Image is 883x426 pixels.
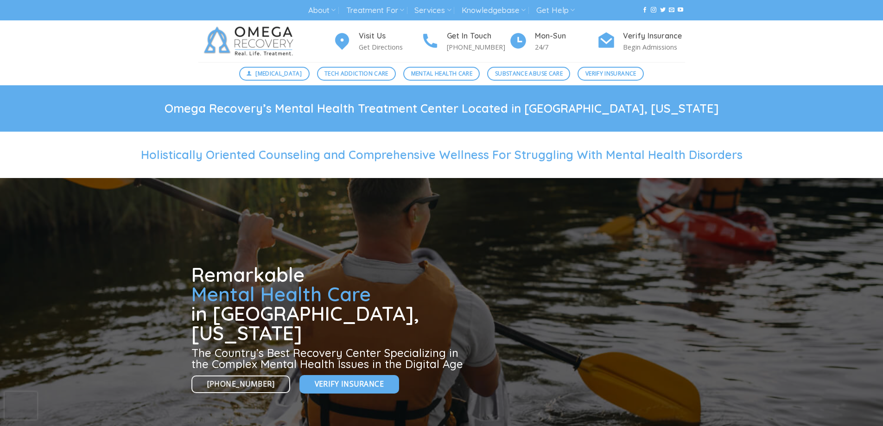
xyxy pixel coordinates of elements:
[447,42,509,52] p: [PHONE_NUMBER]
[315,378,384,390] span: Verify Insurance
[447,30,509,42] h4: Get In Touch
[141,147,743,162] span: Holistically Oriented Counseling and Comprehensive Wellness For Struggling With Mental Health Dis...
[207,378,275,390] span: [PHONE_NUMBER]
[359,30,421,42] h4: Visit Us
[5,392,37,420] iframe: reCAPTCHA
[642,7,648,13] a: Follow on Facebook
[346,2,404,19] a: Treatment For
[191,265,467,343] h1: Remarkable in [GEOGRAPHIC_DATA], [US_STATE]
[623,42,685,52] p: Begin Admissions
[578,67,644,81] a: Verify Insurance
[597,30,685,53] a: Verify Insurance Begin Admissions
[308,2,336,19] a: About
[623,30,685,42] h4: Verify Insurance
[333,30,421,53] a: Visit Us Get Directions
[421,30,509,53] a: Get In Touch [PHONE_NUMBER]
[414,2,451,19] a: Services
[411,69,472,78] span: Mental Health Care
[535,30,597,42] h4: Mon-Sun
[191,282,371,306] span: Mental Health Care
[495,69,563,78] span: Substance Abuse Care
[317,67,396,81] a: Tech Addiction Care
[191,347,467,369] h3: The Country’s Best Recovery Center Specializing in the Complex Mental Health Issues in the Digita...
[324,69,388,78] span: Tech Addiction Care
[359,42,421,52] p: Get Directions
[660,7,666,13] a: Follow on Twitter
[299,375,399,393] a: Verify Insurance
[651,7,656,13] a: Follow on Instagram
[239,67,310,81] a: [MEDICAL_DATA]
[669,7,674,13] a: Send us an email
[198,20,303,62] img: Omega Recovery
[585,69,636,78] span: Verify Insurance
[536,2,575,19] a: Get Help
[487,67,570,81] a: Substance Abuse Care
[678,7,683,13] a: Follow on YouTube
[535,42,597,52] p: 24/7
[462,2,526,19] a: Knowledgebase
[191,375,291,394] a: [PHONE_NUMBER]
[403,67,480,81] a: Mental Health Care
[255,69,302,78] span: [MEDICAL_DATA]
